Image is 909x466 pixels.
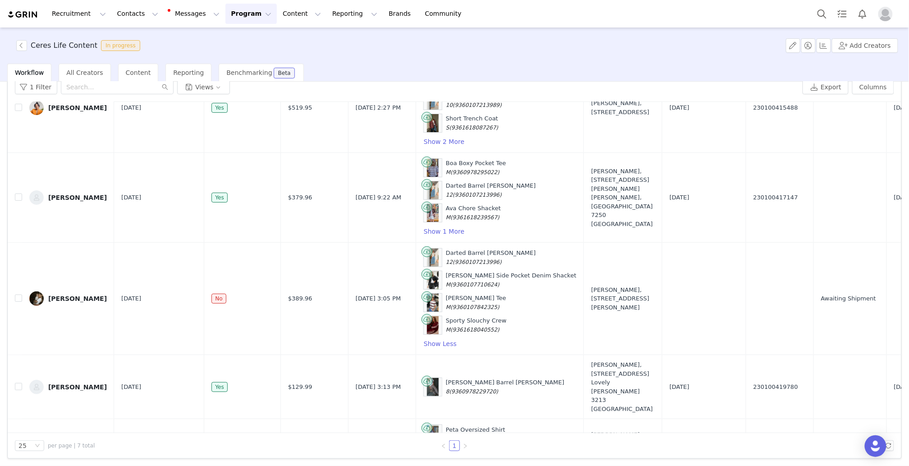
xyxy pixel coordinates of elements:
button: Reporting [327,4,383,24]
button: Notifications [853,4,872,24]
a: [PERSON_NAME] [29,190,107,205]
span: (9360107213989) [453,102,502,108]
i: icon: left [441,443,446,449]
span: (9360978295022) [450,169,500,175]
span: Workflow [15,69,44,76]
span: 10 [446,102,453,108]
div: Boa Boxy Pocket Tee [446,159,506,176]
img: Product Image [427,249,439,267]
button: Show 2 More [423,136,465,147]
button: Add Creators [832,38,898,53]
i: icon: down [35,443,40,449]
span: [DATE] [670,383,689,392]
img: 5156897b-afb6-4c48-a0da-36537bef3d10--s.jpg [29,380,44,394]
button: Program [225,4,277,24]
span: [DATE] [121,383,141,392]
span: M [446,169,450,175]
span: M [446,327,450,333]
div: Short Trench Coat [446,114,498,132]
div: [PERSON_NAME], [STREET_ADDRESS] Lovely [PERSON_NAME] 3213 [GEOGRAPHIC_DATA] [591,360,655,413]
span: [DATE] [121,193,141,202]
img: 255c1515-10d7-4d49-ada4-6390b701dec9.jpg [29,101,44,115]
span: No [211,294,226,304]
span: 8 [446,388,450,395]
span: [DATE] [121,103,141,112]
a: [PERSON_NAME] [29,380,107,394]
span: $379.96 [288,193,312,202]
img: a5180616-840d-4169-973b-f111ef7b72b3--s.jpg [29,190,44,205]
i: icon: search [162,84,168,90]
div: [PERSON_NAME], [STREET_ADDRESS][PERSON_NAME] [591,286,655,312]
a: [PERSON_NAME] [29,291,107,306]
input: Search... [61,80,174,94]
span: $519.95 [288,103,312,112]
div: Ava Chore Shacket [446,204,501,221]
img: Product Image [427,425,439,443]
span: $389.96 [288,294,312,303]
a: [PERSON_NAME] [29,101,107,115]
div: [PERSON_NAME] Barrel [PERSON_NAME] [446,378,565,396]
div: [PERSON_NAME] Tee [446,294,506,311]
button: Export [803,80,849,94]
img: 028227b1-2e04-4e1a-932c-4503d0ba0307.jpg [29,291,44,306]
div: [PERSON_NAME] [48,295,107,302]
a: Tasks [832,4,852,24]
span: Yes [211,382,227,392]
div: [PERSON_NAME] [48,104,107,111]
div: [PERSON_NAME] Side Pocket Denim Shacket [446,271,577,289]
span: [DATE] [670,103,689,112]
span: (9360107213996) [453,259,502,265]
li: Next Page [460,440,471,451]
span: (9360978229720) [449,388,498,395]
div: Darted Barrel [PERSON_NAME] [446,181,536,199]
span: 230100419780 [753,383,798,392]
div: Sporty Slouchy Crew [446,316,507,334]
div: [PERSON_NAME], [STREET_ADDRESS] [591,99,655,116]
li: Previous Page [438,440,449,451]
button: Recruitment [46,4,111,24]
span: Yes [211,103,227,113]
span: (9360107842325) [450,304,500,310]
span: (9360107213996) [453,192,502,198]
li: 1 [449,440,460,451]
img: Product Image [427,294,439,312]
span: (9361618087267) [449,125,498,131]
span: Benchmarking [226,69,272,76]
a: Brands [383,4,419,24]
span: (9361618239567) [450,214,500,221]
div: Beta [278,70,291,76]
button: Profile [873,7,902,21]
span: [DATE] [121,294,141,303]
span: [DATE] 2:27 PM [356,103,401,112]
span: [DATE] 3:05 PM [356,294,401,303]
img: Product Image [427,378,439,396]
span: 230100415488 [753,103,798,112]
span: [DATE] 9:22 AM [356,193,402,202]
button: Columns [852,80,894,94]
button: Show Less [423,338,457,349]
span: [DATE] [670,193,689,202]
img: Product Image [427,181,439,199]
span: Content [126,69,151,76]
button: Contacts [112,4,164,24]
button: Show 1 More [423,226,465,237]
button: Content [277,4,326,24]
div: 25 [18,441,27,451]
span: $129.99 [288,383,312,392]
span: M [446,281,450,288]
span: 12 [446,259,453,265]
span: (9360107710624) [450,281,500,288]
span: per page | 7 total [48,442,95,450]
span: M [446,214,450,221]
div: [PERSON_NAME] [48,194,107,201]
span: M [446,304,450,310]
img: Product Image [427,316,439,334]
span: S [446,125,450,131]
img: Product Image [427,271,439,289]
span: 230100417147 [753,193,798,202]
img: grin logo [7,10,39,19]
button: 1 Filter [15,80,57,94]
span: Yes [211,193,227,203]
h3: Ceres Life Content [31,40,97,51]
